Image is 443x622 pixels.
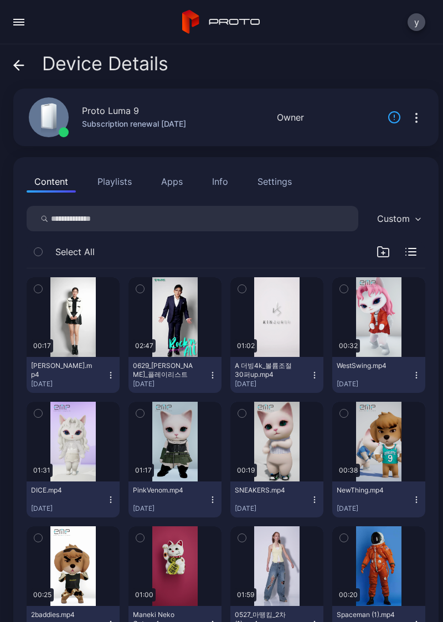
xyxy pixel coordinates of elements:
button: SNEAKERS.mp4[DATE] [230,481,323,517]
div: [DATE] [31,380,106,388]
div: Proto Luma 9 [82,104,139,117]
div: [DATE] [133,504,208,513]
div: WestSwing.mp4 [337,361,398,370]
div: 2baddies.mp4 [31,610,92,619]
div: [DATE] [235,380,310,388]
div: A 더빙4k_볼륨조절30퍼up.mp4 [235,361,296,379]
button: [PERSON_NAME].mp4[DATE] [27,357,120,393]
span: Select All [55,245,95,258]
div: [DATE] [235,504,310,513]
button: 0629_[PERSON_NAME]_플레이리스트[DATE] [128,357,221,393]
div: Info [212,175,228,188]
div: Subscription renewal [DATE] [82,117,186,131]
div: [DATE] [337,380,412,388]
div: SNEAKERS.mp4 [235,486,296,495]
button: A 더빙4k_볼륨조절30퍼up.mp4[DATE] [230,357,323,393]
div: [DATE] [31,504,106,513]
div: Spaceman (1).mp4 [337,610,398,619]
span: Device Details [42,53,168,74]
button: NewThing.mp4[DATE] [332,481,425,517]
div: NewThing.mp4 [337,486,398,495]
button: DICE.mp4[DATE] [27,481,120,517]
div: PinkVenom.mp4 [133,486,194,495]
button: Settings [250,170,300,193]
button: Content [27,170,76,193]
div: Owner [277,111,304,124]
div: DICE.mp4 [31,486,92,495]
button: Apps [153,170,190,193]
div: 김태희.mp4 [31,361,92,379]
button: WestSwing.mp4[DATE] [332,357,425,393]
div: [DATE] [133,380,208,388]
button: PinkVenom.mp4[DATE] [128,481,221,517]
div: 0629_이승철_플레이리스트 [133,361,194,379]
div: Custom [377,213,410,224]
div: Settings [257,175,292,188]
button: y [408,13,425,31]
button: Custom [372,206,425,231]
button: Info [204,170,236,193]
div: [DATE] [337,504,412,513]
button: Playlists [90,170,140,193]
